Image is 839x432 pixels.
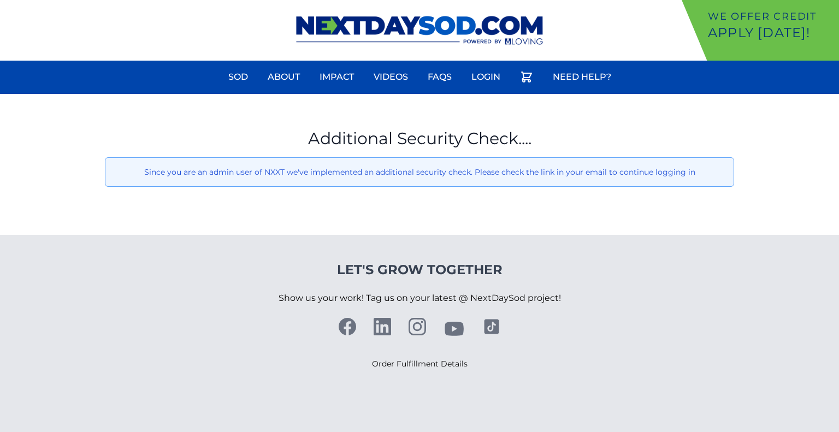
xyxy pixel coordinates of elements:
h4: Let's Grow Together [279,261,561,279]
p: Since you are an admin user of NXXT we've implemented an additional security check. Please check ... [114,167,725,177]
a: Impact [313,64,361,90]
a: About [261,64,306,90]
a: Need Help? [546,64,618,90]
p: Apply [DATE]! [708,24,835,42]
h1: Additional Security Check.... [105,129,734,149]
a: Login [465,64,507,90]
a: FAQs [421,64,458,90]
a: Order Fulfillment Details [372,359,468,369]
p: We offer Credit [708,9,835,24]
p: Show us your work! Tag us on your latest @ NextDaySod project! [279,279,561,318]
a: Videos [367,64,415,90]
a: Sod [222,64,255,90]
